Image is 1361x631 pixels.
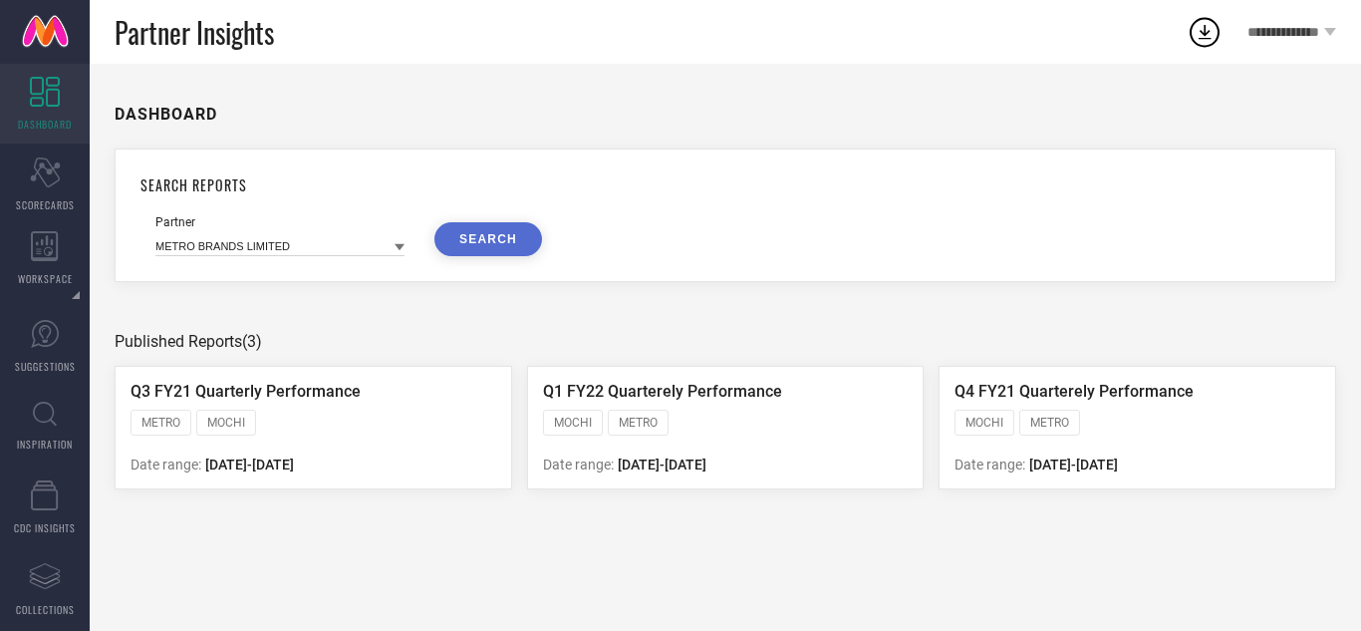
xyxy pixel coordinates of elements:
[115,332,1336,351] div: Published Reports (3)
[1030,416,1069,430] span: METRO
[205,457,294,473] span: [DATE] - [DATE]
[618,457,706,473] span: [DATE] - [DATE]
[1187,14,1223,50] div: Open download list
[18,271,73,286] span: WORKSPACE
[155,215,405,229] div: Partner
[543,382,782,401] span: Q1 FY22 Quarterely Performance
[141,416,180,430] span: METRO
[140,174,1310,195] h1: SEARCH REPORTS
[954,457,1025,473] span: Date range:
[965,416,1003,430] span: MOCHI
[18,117,72,132] span: DASHBOARD
[17,437,73,452] span: INSPIRATION
[207,416,245,430] span: MOCHI
[543,457,614,473] span: Date range:
[1029,457,1118,473] span: [DATE] - [DATE]
[115,105,217,124] h1: DASHBOARD
[131,457,201,473] span: Date range:
[434,222,542,256] button: SEARCH
[14,520,76,535] span: CDC INSIGHTS
[131,382,361,401] span: Q3 FY21 Quarterly Performance
[16,602,75,617] span: COLLECTIONS
[115,12,274,53] span: Partner Insights
[619,416,658,430] span: METRO
[15,359,76,374] span: SUGGESTIONS
[554,416,592,430] span: MOCHI
[16,197,75,212] span: SCORECARDS
[954,382,1194,401] span: Q4 FY21 Quarterely Performance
